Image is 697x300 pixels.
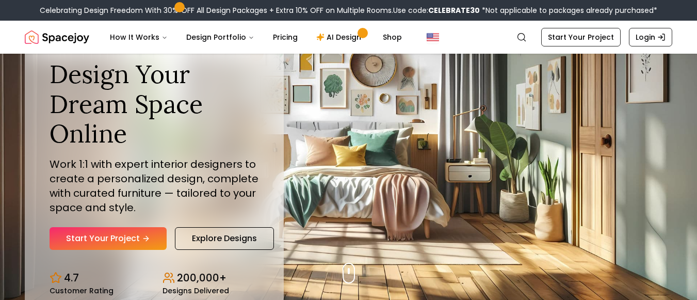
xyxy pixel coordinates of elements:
img: Spacejoy Logo [25,27,89,48]
button: Design Portfolio [178,27,263,48]
img: United States [427,31,439,43]
button: How It Works [102,27,176,48]
div: Celebrating Design Freedom With 30% OFF All Design Packages + Extra 10% OFF on Multiple Rooms. [40,5,657,15]
div: Design stats [50,262,259,294]
b: CELEBRATE30 [428,5,480,15]
span: Use code: [393,5,480,15]
a: Start Your Project [50,227,167,250]
a: Login [629,28,672,46]
a: AI Design [308,27,372,48]
h1: Design Your Dream Space Online [50,59,259,149]
nav: Main [102,27,410,48]
a: Explore Designs [175,227,274,250]
p: 200,000+ [177,271,226,285]
a: Spacejoy [25,27,89,48]
nav: Global [25,21,672,54]
a: Pricing [265,27,306,48]
a: Start Your Project [541,28,621,46]
p: Work 1:1 with expert interior designers to create a personalized design, complete with curated fu... [50,157,259,215]
small: Designs Delivered [163,287,229,294]
p: 4.7 [64,271,79,285]
a: Shop [375,27,410,48]
span: *Not applicable to packages already purchased* [480,5,657,15]
small: Customer Rating [50,287,114,294]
